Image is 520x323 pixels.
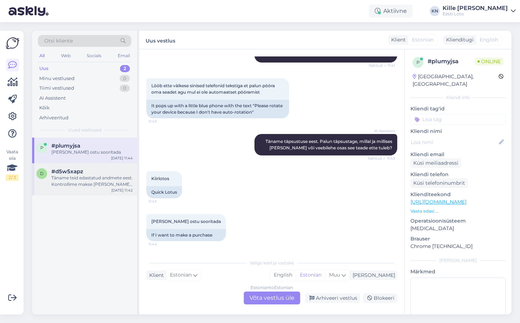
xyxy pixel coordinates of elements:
[116,51,131,60] div: Email
[410,268,506,275] p: Märkmed
[120,65,130,72] div: 2
[368,156,395,161] span: Nähtud ✓ 11:43
[410,191,506,198] p: Klienditeekond
[270,270,296,280] div: English
[170,271,192,279] span: Estonian
[44,37,73,45] span: Otsi kliente
[410,257,506,264] div: [PERSON_NAME]
[146,229,226,241] div: If I want to make a purchase
[368,128,395,134] span: AI Assistent
[350,272,395,279] div: [PERSON_NAME]
[151,219,221,224] span: [PERSON_NAME] ostu sooritada
[151,83,276,95] span: Lööb ette väikese sinised telefonid tekstiga et palun pööra oma seadet agu mul ei ole automaatset...
[410,199,466,205] a: [URL][DOMAIN_NAME]
[410,208,506,214] p: Vaata edasi ...
[410,243,506,250] p: Chrome [TECHNICAL_ID]
[40,145,44,150] span: p
[475,58,504,65] span: Online
[443,5,516,17] a: Kille [PERSON_NAME]Eesti Loto
[146,100,289,118] div: It pops up with a little blue phone with the text "Please rotate your device because I don't have...
[428,57,475,66] div: # plumyjsa
[410,158,461,168] div: Küsi meiliaadressi
[329,272,340,278] span: Muu
[410,151,506,158] p: Kliendi email
[410,114,506,125] input: Lisa tag
[146,272,164,279] div: Klient
[412,36,434,44] span: Estonian
[6,174,19,181] div: 2 / 3
[51,175,133,188] div: Täname teid edastatud andmete eest. Kontrollime makse [PERSON_NAME] suuname selle esimesel võimal...
[413,73,499,88] div: [GEOGRAPHIC_DATA], [GEOGRAPHIC_DATA]
[146,35,175,45] label: Uus vestlus
[148,119,175,124] span: 11:43
[85,51,103,60] div: Socials
[120,75,130,82] div: 0
[266,139,393,150] span: Täname täpsustuse eest. Palun täpsustage, millal ja millises [PERSON_NAME] või veebilehe osas see...
[51,143,80,149] span: #plumyjsa
[410,171,506,178] p: Kliendi telefon
[39,65,49,72] div: Uus
[410,178,468,188] div: Küsi telefoninumbrit
[6,149,19,181] div: Vaata siia
[146,186,182,198] div: Quick Lotus
[443,11,508,17] div: Eesti Loto
[39,95,66,102] div: AI Assistent
[51,168,83,175] span: #d5w5xapz
[111,188,133,193] div: [DATE] 11:42
[410,217,506,225] p: Operatsioonisüsteem
[68,127,101,133] span: Uued vestlused
[410,225,506,232] p: [MEDICAL_DATA]
[146,260,397,266] div: Valige keel ja vastake
[430,6,440,16] div: KN
[120,85,130,92] div: 0
[411,138,498,146] input: Lisa nimi
[388,36,406,44] div: Klient
[6,36,19,50] img: Askly Logo
[443,36,474,44] div: Klienditugi
[148,242,175,247] span: 11:44
[40,171,44,176] span: d
[151,176,169,181] span: Kiirlotos
[369,5,413,18] div: Aktiivne
[410,235,506,243] p: Brauser
[416,60,420,65] span: p
[443,5,508,11] div: Kille [PERSON_NAME]
[51,149,133,155] div: [PERSON_NAME] ostu sooritada
[148,199,175,204] span: 11:43
[244,292,300,304] div: Võta vestlus üle
[410,94,506,101] div: Kliendi info
[410,105,506,113] p: Kliendi tag'id
[111,155,133,161] div: [DATE] 11:44
[368,63,395,68] span: Nähtud ✓ 11:41
[60,51,72,60] div: Web
[39,75,75,82] div: Minu vestlused
[305,293,360,303] div: Arhiveeri vestlus
[363,293,397,303] div: Blokeeri
[39,114,69,121] div: Arhiveeritud
[251,284,293,291] div: Estonian to Estonian
[39,104,50,111] div: Kõik
[410,128,506,135] p: Kliendi nimi
[296,270,325,280] div: Estonian
[38,51,46,60] div: All
[39,85,74,92] div: Tiimi vestlused
[480,36,498,44] span: English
